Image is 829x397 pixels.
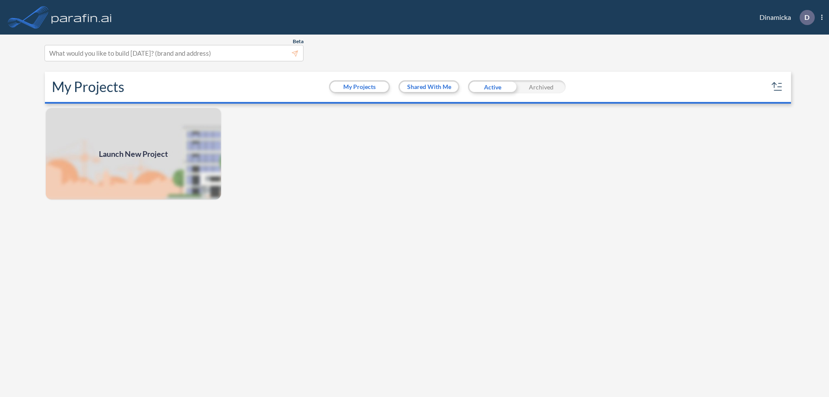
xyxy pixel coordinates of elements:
[400,82,458,92] button: Shared With Me
[293,38,304,45] span: Beta
[330,82,389,92] button: My Projects
[747,10,823,25] div: Dinamicka
[99,148,168,160] span: Launch New Project
[45,107,222,200] a: Launch New Project
[50,9,114,26] img: logo
[804,13,810,21] p: D
[517,80,566,93] div: Archived
[770,80,784,94] button: sort
[52,79,124,95] h2: My Projects
[45,107,222,200] img: add
[468,80,517,93] div: Active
